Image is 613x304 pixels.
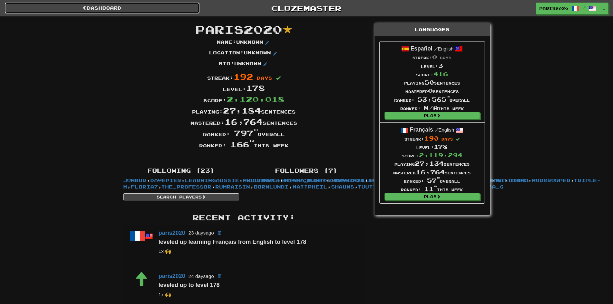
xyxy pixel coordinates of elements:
[582,5,586,10] span: /
[257,75,272,81] span: days
[394,70,470,78] div: Score:
[394,87,470,95] div: Mastered sentences
[159,282,220,288] strong: leveled up to level 178
[375,23,490,36] div: Languages
[394,95,470,104] div: Ranked: overall
[230,139,254,149] span: 166
[159,292,171,297] small: Adrianxu
[123,193,239,200] a: Search Players
[427,177,440,184] span: 57
[434,46,438,51] span: /
[221,153,242,160] iframe: X Post Button
[415,160,444,167] span: 27,134
[195,22,282,36] span: paris2020
[189,273,214,279] small: 24 days ago
[424,79,434,86] span: 50
[433,70,448,78] span: 416
[246,83,265,93] span: 178
[225,117,263,126] span: 16,764
[118,94,369,105] div: Score:
[393,168,471,176] div: Mastered sentences
[159,239,306,245] strong: leveled up learning Français from English to level 178
[209,3,404,14] a: Clozemaster
[393,176,471,185] div: Ranked: overall
[223,106,261,115] span: 27,184
[185,178,239,183] a: learningaussie
[227,94,284,104] span: 2,120,018
[419,152,462,159] span: 2,119,294
[385,193,480,200] a: Play
[435,127,439,133] span: /
[394,61,470,70] div: Level:
[118,82,369,94] div: Level:
[215,184,250,189] a: rumraisin
[118,164,244,200] div: , , , , , , , , , , , , , , , , , , , , , ,
[159,248,171,254] small: Adrianxu
[249,178,280,183] a: doron213
[150,178,181,183] a: davepier
[209,50,279,57] p: Location : Unknown
[249,168,365,174] h4: Followers (7)
[446,96,450,98] sup: th
[234,128,258,138] span: 797
[189,230,214,235] small: 23 days ago
[434,185,437,188] sup: th
[424,135,439,142] span: 190
[244,164,369,184] div: , , , , , ,
[393,134,471,143] div: Streak:
[428,87,433,94] span: 0
[441,137,453,141] span: days
[437,177,440,179] sup: th
[539,5,568,11] span: paris2020
[123,168,239,174] h4: Following (23)
[5,3,200,14] a: Dashboard
[368,178,419,183] a: En1gma_M3nt0r
[532,178,571,183] a: morbrorper
[411,45,432,52] strong: Español
[393,151,471,159] div: Score:
[416,169,445,176] span: 16,764
[393,143,471,151] div: Level:
[162,184,211,189] a: The_Professor
[434,143,448,150] span: 178
[393,185,471,193] div: Ranked: this week
[118,71,369,82] div: Streak:
[283,178,326,183] a: davidculley
[435,127,454,133] small: English
[385,112,480,119] a: Play
[159,273,185,279] a: paris2020
[330,178,365,183] a: corgwin24
[293,184,327,189] a: mattpheil
[417,96,450,103] span: 53,565
[123,213,365,222] h3: Recent Activity:
[394,104,470,112] div: Ranked: this week
[254,184,289,189] a: bornlundi
[432,53,437,60] span: 0
[410,126,433,133] strong: Français
[253,128,258,132] sup: th
[440,56,451,60] span: days
[234,72,253,81] span: 192
[118,116,369,127] div: Mastered: sentences
[217,39,271,47] p: Name : Unknown
[219,60,269,68] p: Bio : Unknown
[536,3,600,14] a: paris2020 /
[118,105,369,116] div: Playing: sentences
[131,184,158,189] a: Floria7
[331,184,354,189] a: ShaunS
[123,178,146,183] a: jonbur
[243,178,277,183] a: mkultra95
[118,127,369,139] div: Ranked: overall
[434,46,454,51] small: English
[496,178,531,183] a: mattpheil
[438,62,443,69] span: 3
[249,140,254,143] sup: th
[118,139,369,150] div: Ranked: this week
[358,184,381,189] a: Tuutti
[394,78,470,87] div: Playing sentences
[456,138,460,141] span: Streak includes today.
[394,53,470,61] div: Streak:
[423,104,438,111] span: N/A
[159,229,185,236] a: paris2020
[393,159,471,168] div: Playing sentences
